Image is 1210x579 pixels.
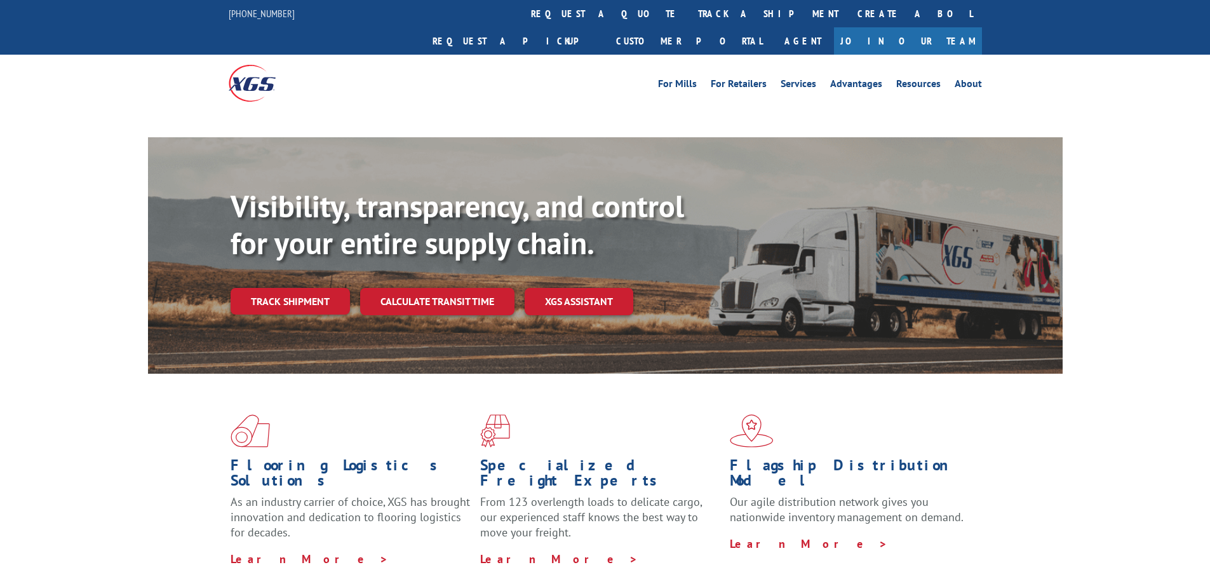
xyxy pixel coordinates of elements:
[231,186,684,262] b: Visibility, transparency, and control for your entire supply chain.
[231,414,270,447] img: xgs-icon-total-supply-chain-intelligence-red
[772,27,834,55] a: Agent
[955,79,982,93] a: About
[834,27,982,55] a: Join Our Team
[231,288,350,315] a: Track shipment
[231,458,471,494] h1: Flooring Logistics Solutions
[711,79,767,93] a: For Retailers
[830,79,882,93] a: Advantages
[480,458,720,494] h1: Specialized Freight Experts
[730,536,888,551] a: Learn More >
[607,27,772,55] a: Customer Portal
[360,288,514,315] a: Calculate transit time
[229,7,295,20] a: [PHONE_NUMBER]
[658,79,697,93] a: For Mills
[231,552,389,566] a: Learn More >
[730,494,964,524] span: Our agile distribution network gives you nationwide inventory management on demand.
[423,27,607,55] a: Request a pickup
[480,414,510,447] img: xgs-icon-focused-on-flooring-red
[730,458,970,494] h1: Flagship Distribution Model
[480,494,720,551] p: From 123 overlength loads to delicate cargo, our experienced staff knows the best way to move you...
[231,494,470,540] span: As an industry carrier of choice, XGS has brought innovation and dedication to flooring logistics...
[896,79,941,93] a: Resources
[525,288,633,315] a: XGS ASSISTANT
[781,79,816,93] a: Services
[730,414,774,447] img: xgs-icon-flagship-distribution-model-red
[480,552,638,566] a: Learn More >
